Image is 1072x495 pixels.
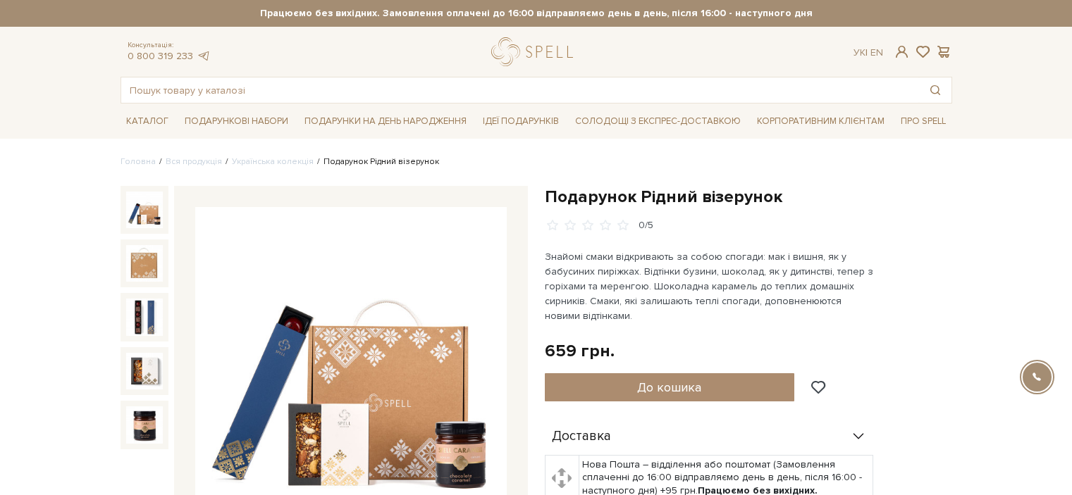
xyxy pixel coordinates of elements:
a: Вся продукція [166,156,222,167]
a: telegram [197,50,211,62]
img: Подарунок Рідний візерунок [126,299,163,335]
span: Доставка [552,430,611,443]
h1: Подарунок Рідний візерунок [545,186,952,208]
li: Подарунок Рідний візерунок [314,156,439,168]
div: Ук [854,46,883,59]
a: Головна [121,156,156,167]
a: 0 800 319 233 [128,50,193,62]
img: Подарунок Рідний візерунок [126,245,163,282]
span: | [865,46,868,58]
a: Корпоративним клієнтам [751,111,890,132]
a: En [870,46,883,58]
div: 659 грн. [545,340,615,362]
a: Ідеї подарунків [477,111,565,132]
a: Каталог [121,111,174,132]
a: Подарунки на День народження [299,111,472,132]
button: До кошика [545,373,795,401]
img: Подарунок Рідний візерунок [126,406,163,443]
button: Пошук товару у каталозі [919,77,951,103]
a: Солодощі з експрес-доставкою [569,109,746,133]
input: Пошук товару у каталозі [121,77,919,103]
span: До кошика [637,380,701,395]
span: Консультація: [128,41,211,50]
strong: Працюємо без вихідних. Замовлення оплачені до 16:00 відправляємо день в день, після 16:00 - насту... [121,7,952,20]
img: Подарунок Рідний візерунок [126,353,163,389]
p: Знайомі смаки відкривають за собою спогади: мак і вишня, як у бабусиних пиріжках. Відтінки бузини... [545,249,875,323]
a: Про Spell [895,111,951,132]
div: 0/5 [639,219,653,232]
a: Українська колекція [232,156,314,167]
a: Подарункові набори [179,111,294,132]
a: logo [491,37,579,66]
img: Подарунок Рідний візерунок [126,192,163,228]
